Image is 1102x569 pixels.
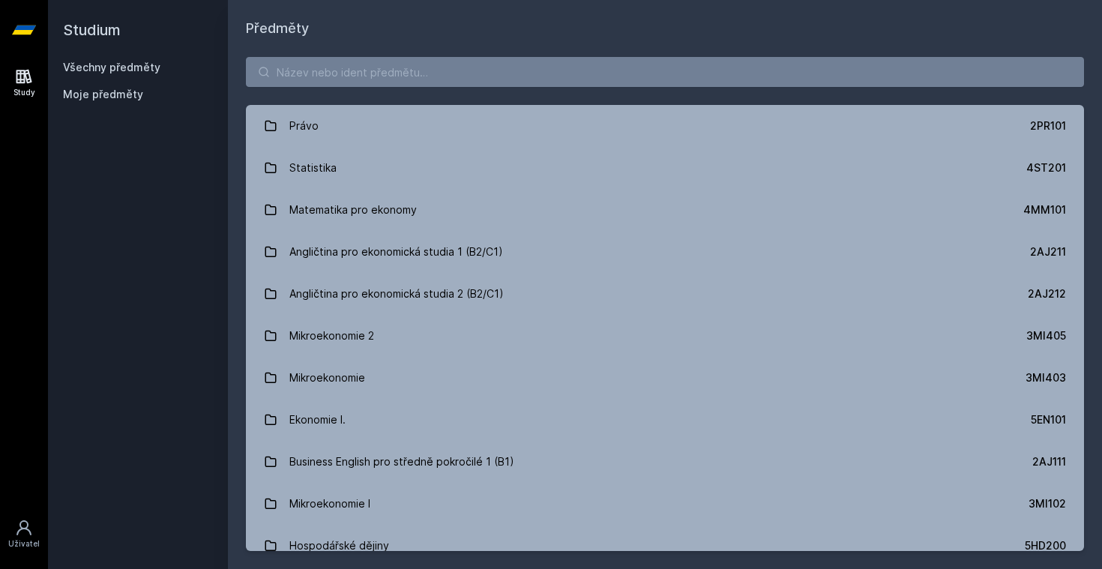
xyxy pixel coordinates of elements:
a: Study [3,60,45,106]
div: 4ST201 [1026,160,1066,175]
div: Mikroekonomie 2 [289,321,374,351]
a: Mikroekonomie 2 3MI405 [246,315,1084,357]
div: Angličtina pro ekonomická studia 2 (B2/C1) [289,279,504,309]
a: Angličtina pro ekonomická studia 2 (B2/C1) 2AJ212 [246,273,1084,315]
div: 3MI403 [1026,370,1066,385]
a: Statistika 4ST201 [246,147,1084,189]
div: Hospodářské dějiny [289,531,389,561]
div: Angličtina pro ekonomická studia 1 (B2/C1) [289,237,503,267]
div: Mikroekonomie [289,363,365,393]
a: Ekonomie I. 5EN101 [246,399,1084,441]
span: Moje předměty [63,87,143,102]
div: Uživatel [8,538,40,550]
a: Všechny předměty [63,61,160,73]
div: Ekonomie I. [289,405,346,435]
input: Název nebo ident předmětu… [246,57,1084,87]
div: 2AJ212 [1028,286,1066,301]
div: 3MI102 [1029,496,1066,511]
div: Mikroekonomie I [289,489,370,519]
a: Hospodářské dějiny 5HD200 [246,525,1084,567]
div: 2AJ211 [1030,244,1066,259]
div: 5HD200 [1025,538,1066,553]
div: 4MM101 [1023,202,1066,217]
div: Statistika [289,153,337,183]
h1: Předměty [246,18,1084,39]
div: Právo [289,111,319,141]
a: Matematika pro ekonomy 4MM101 [246,189,1084,231]
div: 3MI405 [1026,328,1066,343]
div: 2PR101 [1030,118,1066,133]
div: 2AJ111 [1032,454,1066,469]
a: Business English pro středně pokročilé 1 (B1) 2AJ111 [246,441,1084,483]
div: 5EN101 [1031,412,1066,427]
a: Mikroekonomie 3MI403 [246,357,1084,399]
div: Study [13,87,35,98]
a: Angličtina pro ekonomická studia 1 (B2/C1) 2AJ211 [246,231,1084,273]
div: Business English pro středně pokročilé 1 (B1) [289,447,514,477]
a: Uživatel [3,511,45,557]
a: Právo 2PR101 [246,105,1084,147]
div: Matematika pro ekonomy [289,195,417,225]
a: Mikroekonomie I 3MI102 [246,483,1084,525]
